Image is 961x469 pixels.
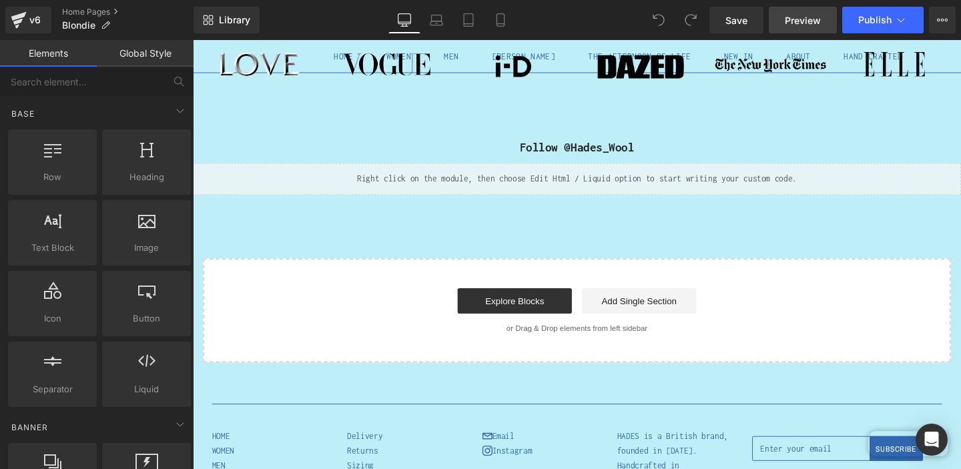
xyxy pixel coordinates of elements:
a: Home Pages [62,7,194,17]
span: Preview [785,13,821,27]
span: Library [219,14,250,26]
img: Hades wool press [290,7,384,48]
a: Desktop [388,7,420,33]
a: Email [304,412,338,422]
img: Hades wool press [417,7,524,49]
a: Tablet [452,7,485,33]
span: Button [106,312,187,326]
div: Open Intercom Messenger [916,424,948,456]
span: Base [10,107,36,120]
button: Redo [677,7,704,33]
img: Hades wool press [157,7,250,43]
a: Add Single Section [409,261,529,288]
span: Publish [858,15,892,25]
button: More [929,7,956,33]
span: Text Block [12,241,93,255]
a: Laptop [420,7,452,33]
a: Sizing [162,442,190,452]
a: New Library [194,7,260,33]
a: Global Style [97,40,194,67]
p: or Drag & Drop elements from left sidebar [32,298,775,308]
strong: Follow @Hades_Wool [344,105,464,119]
span: Heading [106,170,187,184]
span: Icon [12,312,93,326]
img: Hades wool press [23,7,117,43]
a: Explore Blocks [278,261,398,288]
span: Blondie [62,20,95,31]
img: Hades wool press [691,7,784,43]
a: WOMEN [20,427,43,437]
a: Instagram [304,427,357,437]
a: Delivery [162,412,200,422]
iframe: Chatra live chat [710,411,794,438]
div: v6 [27,11,43,29]
a: Preview [769,7,837,33]
img: Hades wool press [537,7,671,40]
button: Undo [645,7,672,33]
span: Row [12,170,93,184]
span: Separator [12,382,93,396]
span: Banner [10,421,49,434]
a: HOME [20,412,39,422]
a: Mobile [485,7,517,33]
span: Save [725,13,747,27]
a: MEN [20,442,34,452]
span: Liquid [106,382,187,396]
input: Enter your email [588,416,767,442]
a: Returns [162,427,195,437]
span: Image [106,241,187,255]
a: v6 [5,7,51,33]
button: Publish [842,7,924,33]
